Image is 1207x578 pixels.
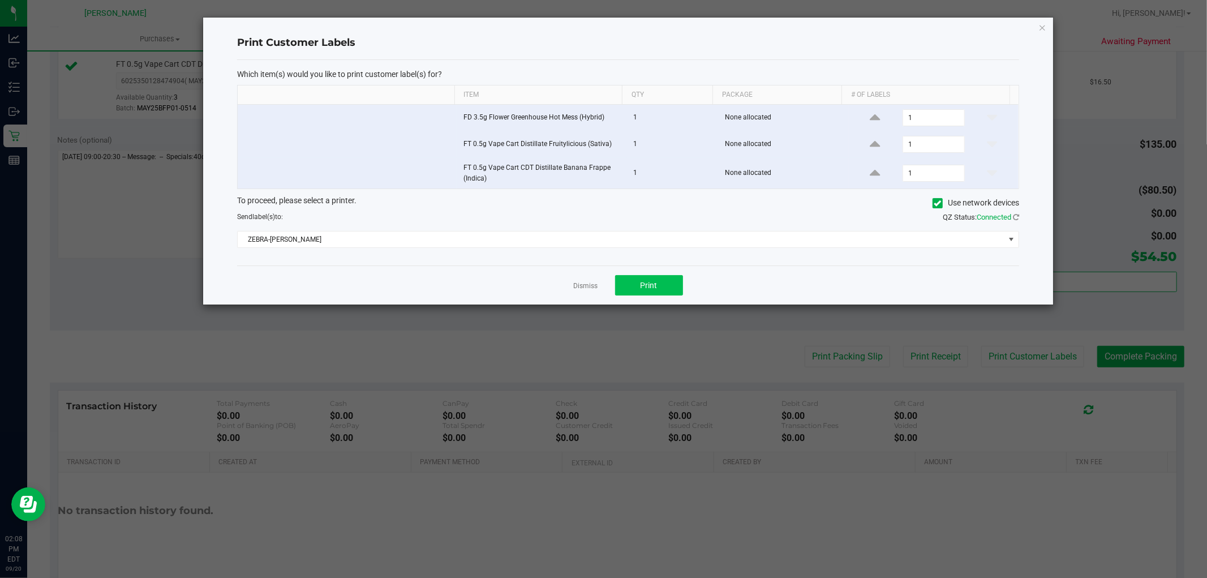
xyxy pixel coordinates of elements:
th: Item [454,85,622,105]
td: FT 0.5g Vape Cart CDT Distillate Banana Frappe (Indica) [457,158,626,189]
th: Package [712,85,841,105]
td: FT 0.5g Vape Cart Distillate Fruitylicious (Sativa) [457,131,626,158]
td: FD 3.5g Flower Greenhouse Hot Mess (Hybrid) [457,105,626,131]
iframe: Resource center [11,487,45,521]
div: To proceed, please select a printer. [229,195,1028,212]
h4: Print Customer Labels [237,36,1019,50]
td: 1 [626,131,718,158]
button: Print [615,275,683,296]
span: Print [641,281,658,290]
td: 1 [626,105,718,131]
td: None allocated [718,131,849,158]
span: QZ Status: [943,213,1019,221]
td: None allocated [718,158,849,189]
th: Qty [622,85,712,105]
span: Connected [977,213,1011,221]
span: ZEBRA-[PERSON_NAME] [238,232,1004,247]
a: Dismiss [574,281,598,291]
span: label(s) [252,213,275,221]
td: None allocated [718,105,849,131]
span: Send to: [237,213,283,221]
td: 1 [626,158,718,189]
label: Use network devices [933,197,1019,209]
th: # of labels [841,85,1009,105]
p: Which item(s) would you like to print customer label(s) for? [237,69,1019,79]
